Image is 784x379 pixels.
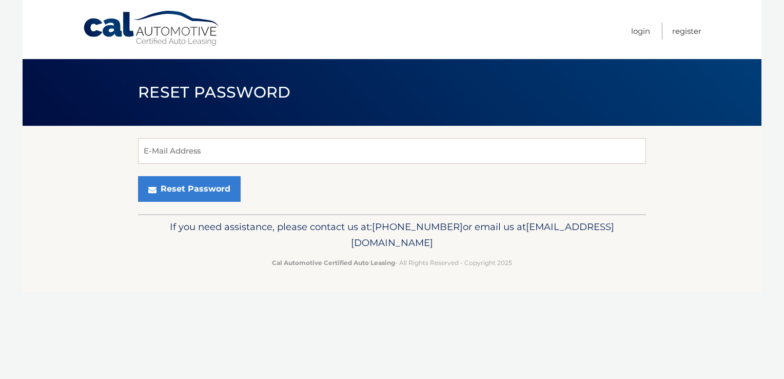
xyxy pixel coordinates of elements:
[138,176,241,202] button: Reset Password
[272,259,395,267] strong: Cal Automotive Certified Auto Leasing
[138,138,646,164] input: E-Mail Address
[138,83,290,102] span: Reset Password
[372,221,463,233] span: [PHONE_NUMBER]
[145,219,639,252] p: If you need assistance, please contact us at: or email us at
[631,23,650,40] a: Login
[83,10,221,47] a: Cal Automotive
[145,257,639,268] p: - All Rights Reserved - Copyright 2025
[672,23,701,40] a: Register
